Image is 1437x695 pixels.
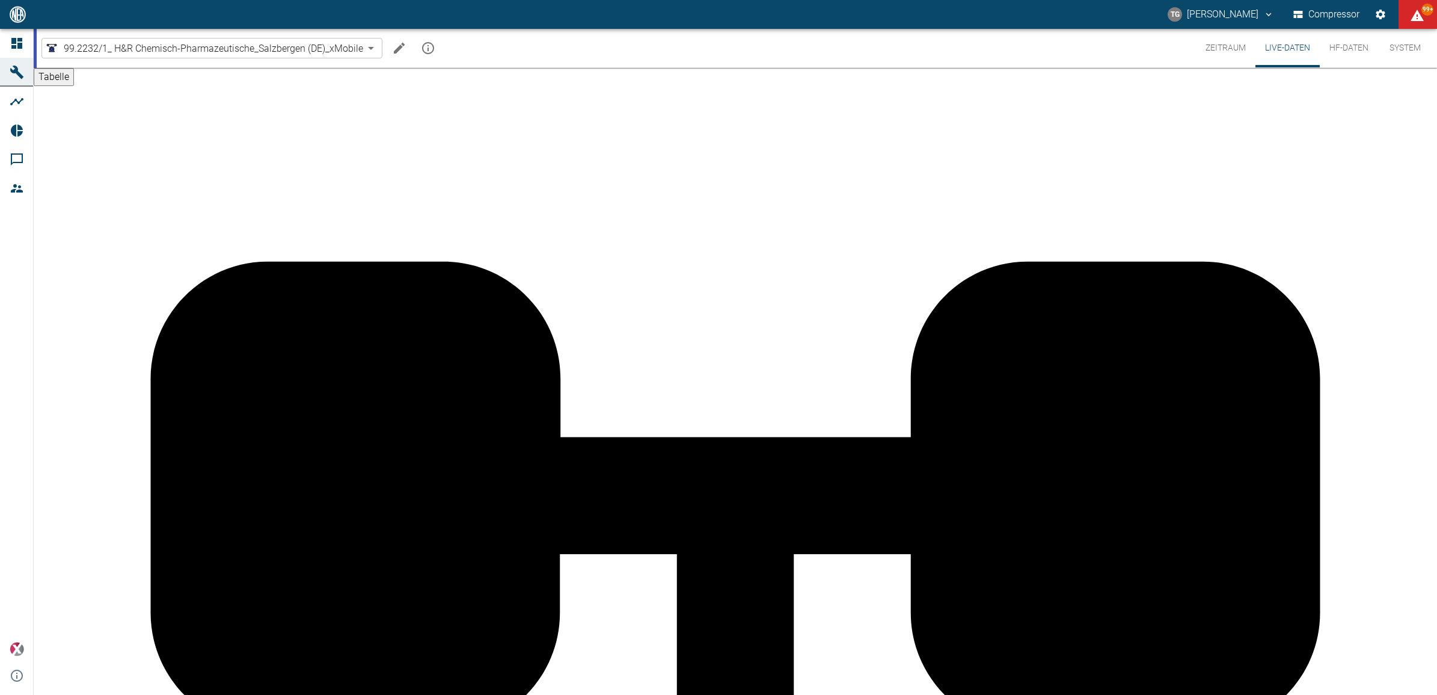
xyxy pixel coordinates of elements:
[1255,29,1320,67] button: Live-Daten
[1378,29,1432,67] button: System
[1421,4,1433,16] span: 99+
[1291,4,1362,25] button: Compressor
[1166,4,1276,25] button: thomas.gregoir@neuman-esser.com
[10,642,24,656] img: Xplore Logo
[416,36,440,60] button: mission info
[44,41,363,55] a: 99.2232/1_ H&R Chemisch-Pharmazeutische_Salzbergen (DE)_xMobile
[64,42,363,55] span: 99.2232/1_ H&R Chemisch-Pharmazeutische_Salzbergen (DE)_xMobile
[8,6,27,22] img: logo
[387,36,411,60] button: Machine bearbeiten
[1320,29,1378,67] button: HF-Daten
[1196,29,1255,67] button: Zeitraum
[34,68,74,86] button: Tabelle
[1370,4,1391,25] button: Einstellungen
[1168,7,1182,22] div: TG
